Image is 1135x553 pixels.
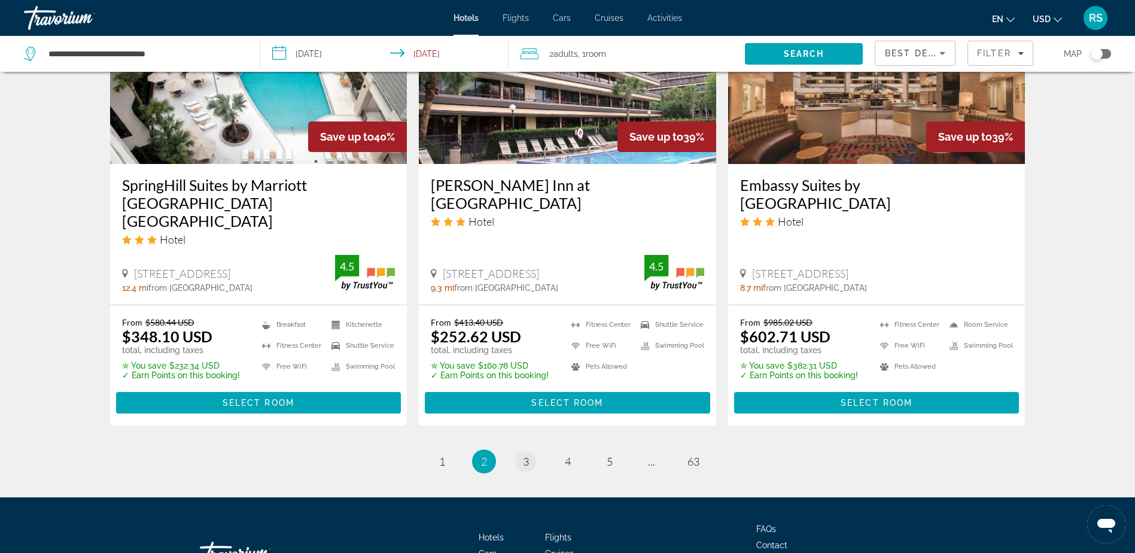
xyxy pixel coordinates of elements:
[320,130,374,143] span: Save up to
[763,317,813,327] del: $985.02 USD
[885,46,945,60] mat-select: Sort by
[553,13,571,23] a: Cars
[454,283,558,293] span: from [GEOGRAPHIC_DATA]
[116,395,401,408] a: Select Room
[629,130,683,143] span: Save up to
[481,455,487,468] span: 2
[635,338,704,353] li: Swimming Pool
[110,449,1026,473] nav: Pagination
[134,267,230,280] span: [STREET_ADDRESS]
[992,10,1015,28] button: Change language
[944,338,1013,353] li: Swimming Pool
[325,338,395,353] li: Shuttle Service
[967,41,1033,66] button: Filters
[431,345,549,355] p: total, including taxes
[1087,505,1125,543] iframe: Button to launch messaging window
[325,359,395,374] li: Swimming Pool
[431,317,451,327] span: From
[122,370,240,380] p: ✓ Earn Points on this booking!
[841,398,912,408] span: Select Room
[116,392,401,414] button: Select Room
[648,455,655,468] span: ...
[122,361,240,370] p: $232.34 USD
[734,395,1020,408] a: Select Room
[122,317,142,327] span: From
[431,176,704,212] h3: [PERSON_NAME] Inn at [GEOGRAPHIC_DATA]
[740,361,784,370] span: ✮ You save
[578,45,606,62] span: , 1
[431,361,549,370] p: $160.78 USD
[1082,48,1111,59] button: Toggle map
[439,455,445,468] span: 1
[122,345,240,355] p: total, including taxes
[926,121,1025,152] div: 39%
[256,359,325,374] li: Free WiFi
[122,361,166,370] span: ✮ You save
[122,176,395,230] a: SpringHill Suites by Marriott [GEOGRAPHIC_DATA] [GEOGRAPHIC_DATA]
[687,455,699,468] span: 63
[565,338,635,353] li: Free WiFi
[431,370,549,380] p: ✓ Earn Points on this booking!
[1033,14,1051,24] span: USD
[617,121,716,152] div: 39%
[647,13,682,23] a: Activities
[431,327,521,345] ins: $252.62 USD
[1089,12,1103,24] span: RS
[740,327,830,345] ins: $602.71 USD
[431,361,475,370] span: ✮ You save
[431,215,704,228] div: 3 star Hotel
[944,317,1013,332] li: Room Service
[745,43,863,65] button: Search
[756,524,776,534] a: FAQs
[325,317,395,332] li: Kitchenette
[565,359,635,374] li: Pets Allowed
[260,36,509,72] button: Select check in and out date
[565,455,571,468] span: 4
[122,327,212,345] ins: $348.10 USD
[256,338,325,353] li: Fitness Center
[479,533,504,542] a: Hotels
[145,317,194,327] del: $580.44 USD
[565,317,635,332] li: Fitness Center
[938,130,992,143] span: Save up to
[425,392,710,414] button: Select Room
[335,259,359,274] div: 4.5
[443,267,539,280] span: [STREET_ADDRESS]
[531,398,603,408] span: Select Room
[607,455,613,468] span: 5
[586,49,606,59] span: Room
[47,45,242,63] input: Search hotel destination
[148,283,252,293] span: from [GEOGRAPHIC_DATA]
[977,48,1011,58] span: Filter
[740,345,858,355] p: total, including taxes
[1080,5,1111,31] button: User Menu
[1033,10,1062,28] button: Change currency
[553,49,578,59] span: Adults
[635,317,704,332] li: Shuttle Service
[644,255,704,290] img: TrustYou guest rating badge
[734,392,1020,414] button: Select Room
[160,233,185,246] span: Hotel
[778,215,804,228] span: Hotel
[503,13,529,23] a: Flights
[122,233,395,246] div: 3 star Hotel
[523,455,529,468] span: 3
[454,13,479,23] a: Hotels
[740,283,763,293] span: 8.7 mi
[756,540,787,550] a: Contact
[1064,45,1082,62] span: Map
[740,317,760,327] span: From
[874,338,944,353] li: Free WiFi
[122,283,148,293] span: 12.4 mi
[740,215,1014,228] div: 3 star Hotel
[740,176,1014,212] a: Embassy Suites by [GEOGRAPHIC_DATA]
[509,36,745,72] button: Travelers: 2 adults, 0 children
[545,533,571,542] a: Flights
